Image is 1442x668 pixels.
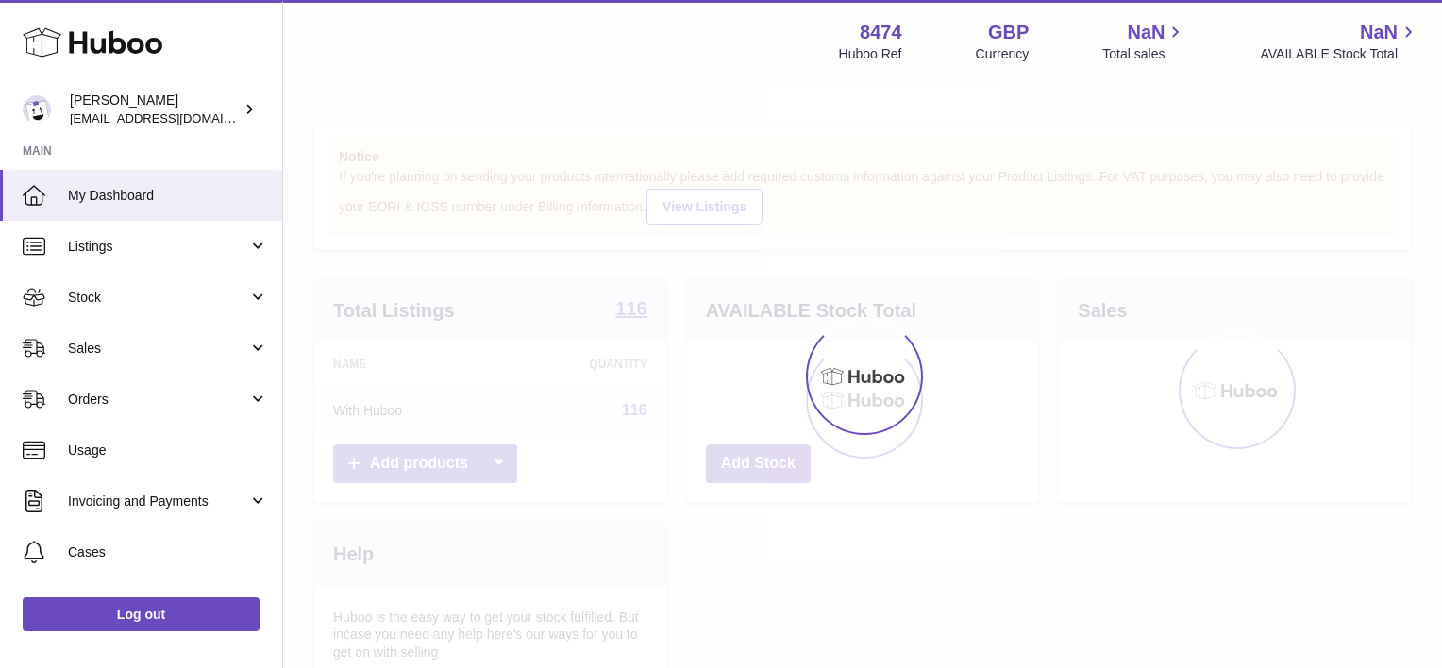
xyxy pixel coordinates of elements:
span: Cases [68,543,268,561]
img: internalAdmin-8474@internal.huboo.com [23,95,51,124]
div: Currency [976,45,1030,63]
span: NaN [1360,20,1398,45]
span: Invoicing and Payments [68,493,248,510]
span: AVAILABLE Stock Total [1260,45,1419,63]
span: [EMAIL_ADDRESS][DOMAIN_NAME] [70,110,277,125]
div: Huboo Ref [839,45,902,63]
span: NaN [1127,20,1165,45]
span: Total sales [1102,45,1186,63]
strong: 8474 [860,20,902,45]
span: My Dashboard [68,187,268,205]
a: NaN AVAILABLE Stock Total [1260,20,1419,63]
span: Stock [68,289,248,307]
span: Usage [68,442,268,459]
a: NaN Total sales [1102,20,1186,63]
span: Sales [68,340,248,358]
span: Orders [68,391,248,409]
div: [PERSON_NAME] [70,92,240,127]
span: Listings [68,238,248,256]
strong: GBP [988,20,1029,45]
a: Log out [23,597,260,631]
